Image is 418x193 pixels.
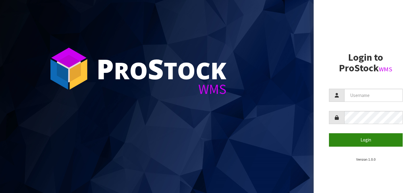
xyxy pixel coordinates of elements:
[96,50,114,87] span: P
[96,82,226,96] div: WMS
[379,65,392,73] small: WMS
[344,89,403,102] input: Username
[329,133,403,146] button: Login
[96,55,226,82] div: ro tock
[329,52,403,73] h2: Login to ProStock
[46,46,92,91] img: ProStock Cube
[148,50,164,87] span: S
[356,157,375,162] small: Version 1.0.0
